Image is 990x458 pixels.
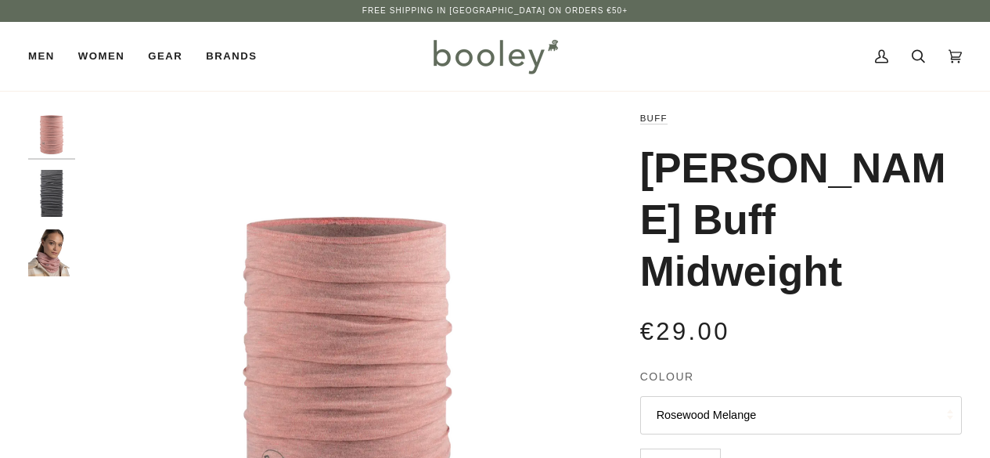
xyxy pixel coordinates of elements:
[427,34,563,79] img: Booley
[640,142,950,298] h1: [PERSON_NAME] Buff Midweight
[67,22,136,91] a: Women
[640,369,694,385] span: Colour
[28,49,55,64] span: Men
[148,49,182,64] span: Gear
[28,170,75,217] img: Buff Merino Wool Midweight Buff Light Grey Melange - Booley Galway
[28,110,75,157] img: Buff Merino Wool Midweight Buff Rosewood Melange - Booley Galway
[28,22,67,91] a: Men
[640,114,668,123] a: Buff
[640,396,962,435] button: Rosewood Melange
[28,229,75,276] img: Buff Merino Wool Midweight Buff - Booley Galway
[78,49,124,64] span: Women
[640,318,730,345] span: €29.00
[362,5,628,17] p: Free Shipping in [GEOGRAPHIC_DATA] on Orders €50+
[194,22,268,91] a: Brands
[136,22,194,91] a: Gear
[206,49,257,64] span: Brands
